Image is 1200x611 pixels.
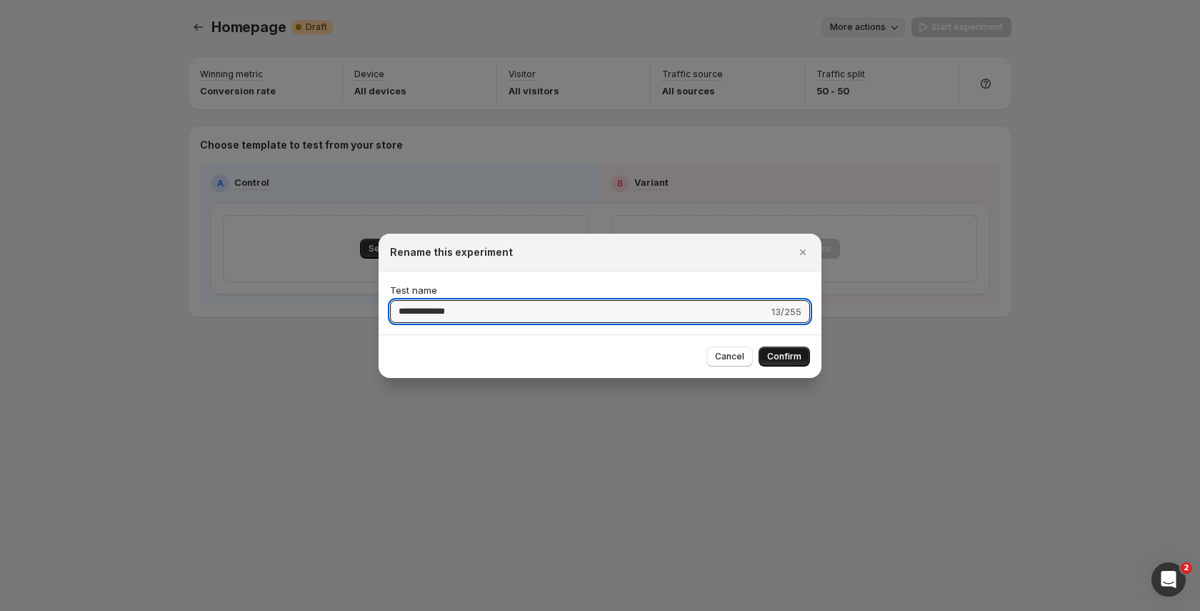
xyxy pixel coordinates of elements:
span: Confirm [767,351,801,362]
button: Close [793,242,813,262]
iframe: Intercom live chat [1151,562,1186,597]
span: Test name [390,284,437,296]
button: Confirm [759,347,810,367]
button: Cancel [706,347,753,367]
span: 2 [1181,562,1192,574]
h2: Rename this experiment [390,245,513,259]
span: Cancel [715,351,744,362]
